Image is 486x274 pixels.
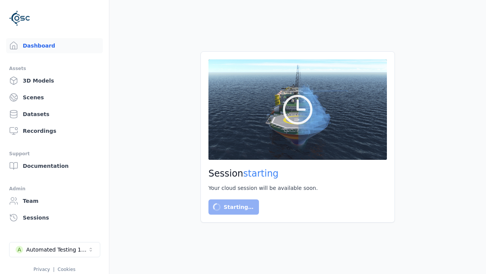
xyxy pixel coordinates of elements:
[6,158,103,174] a: Documentation
[6,107,103,122] a: Datasets
[6,90,103,105] a: Scenes
[9,184,100,193] div: Admin
[6,193,103,209] a: Team
[33,267,50,272] a: Privacy
[9,64,100,73] div: Assets
[9,8,30,29] img: Logo
[16,246,23,253] div: A
[9,149,100,158] div: Support
[6,73,103,88] a: 3D Models
[6,210,103,225] a: Sessions
[208,199,259,215] button: Starting…
[9,242,100,257] button: Select a workspace
[243,168,279,179] span: starting
[6,38,103,53] a: Dashboard
[53,267,55,272] span: |
[6,123,103,139] a: Recordings
[208,184,387,192] div: Your cloud session will be available soon.
[58,267,76,272] a: Cookies
[208,167,387,180] h2: Session
[26,246,88,253] div: Automated Testing 1 - Playwright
